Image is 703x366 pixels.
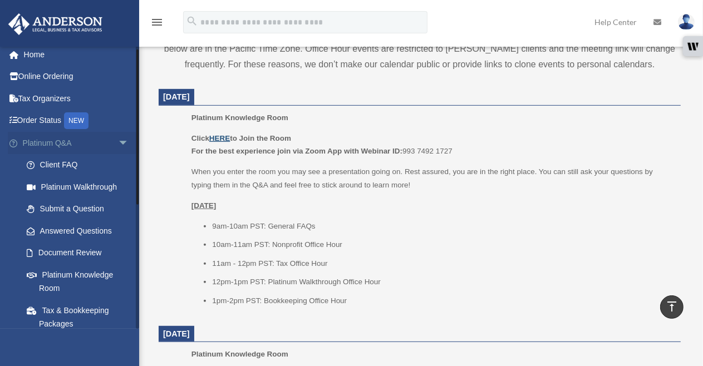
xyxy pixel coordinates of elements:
[16,176,146,198] a: Platinum Walkthrough
[191,350,288,358] span: Platinum Knowledge Room
[64,112,89,129] div: NEW
[16,154,146,176] a: Client FAQ
[212,238,673,251] li: 10am-11am PST: Nonprofit Office Hour
[660,295,684,319] a: vertical_align_top
[8,43,146,66] a: Home
[209,134,230,142] a: HERE
[191,132,673,158] p: 993 7492 1727
[191,113,288,122] span: Platinum Knowledge Room
[8,66,146,88] a: Online Ordering
[212,257,673,270] li: 11am - 12pm PST: Tax Office Hour
[16,299,146,335] a: Tax & Bookkeeping Packages
[186,15,198,27] i: search
[212,294,673,308] li: 1pm-2pm PST: Bookkeeping Office Hour
[16,220,146,242] a: Answered Questions
[8,110,146,132] a: Order StatusNEW
[212,220,673,233] li: 9am-10am PST: General FAQs
[16,264,140,299] a: Platinum Knowledge Room
[191,201,217,210] u: [DATE]
[8,132,146,154] a: Platinum Q&Aarrow_drop_down
[163,329,190,338] span: [DATE]
[5,13,106,35] img: Anderson Advisors Platinum Portal
[16,198,146,220] a: Submit a Question
[678,14,695,30] img: User Pic
[118,132,140,155] span: arrow_drop_down
[191,147,402,155] b: For the best experience join via Zoom App with Webinar ID:
[212,275,673,289] li: 12pm-1pm PST: Platinum Walkthrough Office Hour
[163,92,190,101] span: [DATE]
[8,87,146,110] a: Tax Organizers
[150,19,164,29] a: menu
[191,165,673,191] p: When you enter the room you may see a presentation going on. Rest assured, you are in the right p...
[150,16,164,29] i: menu
[16,242,146,264] a: Document Review
[665,300,679,313] i: vertical_align_top
[191,134,291,142] b: Click to Join the Room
